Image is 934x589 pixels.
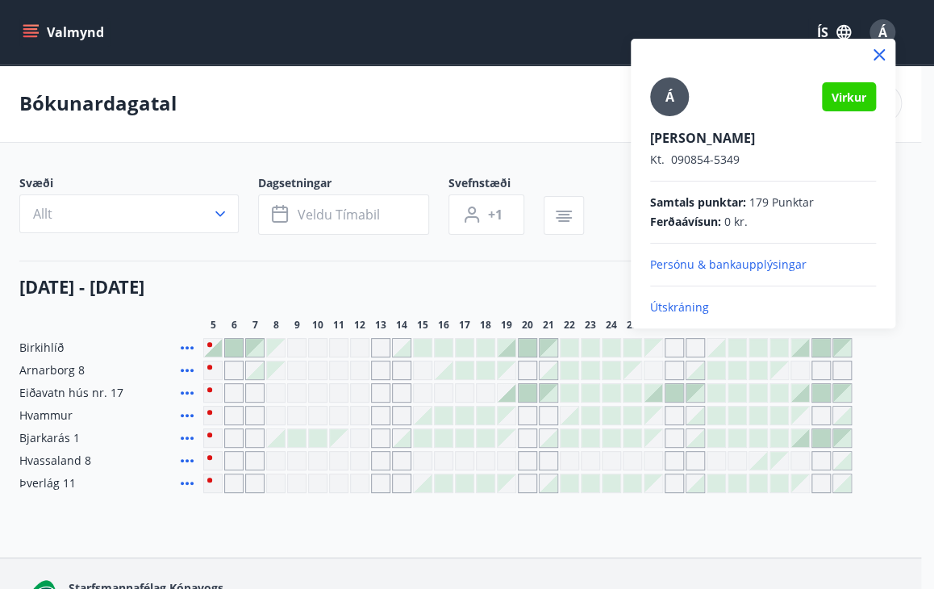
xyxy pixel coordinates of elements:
[832,90,866,105] span: Virkur
[749,194,814,211] span: 179 Punktar
[650,299,876,315] p: Útskráning
[650,214,721,230] span: Ferðaávísun :
[724,214,748,230] span: 0 kr.
[650,152,665,167] span: Kt.
[650,152,876,168] p: 090854-5349
[650,129,876,147] p: [PERSON_NAME]
[665,88,674,106] span: Á
[650,257,876,273] p: Persónu & bankaupplýsingar
[650,194,746,211] span: Samtals punktar :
